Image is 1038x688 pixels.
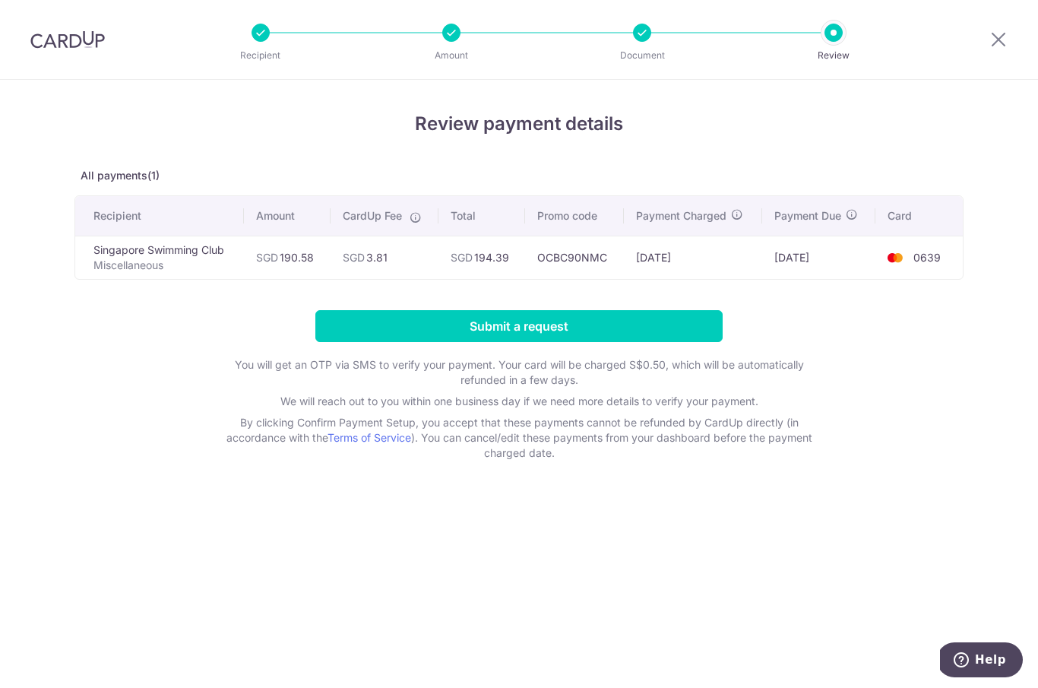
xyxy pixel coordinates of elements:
td: [DATE] [624,236,761,279]
p: By clicking Confirm Payment Setup, you accept that these payments cannot be refunded by CardUp di... [215,415,823,461]
p: All payments(1) [74,168,964,183]
p: Review [777,48,890,63]
span: CardUp Fee [343,208,402,224]
iframe: Opens a widget where you can find more information [940,642,1023,680]
input: Submit a request [315,310,723,342]
span: SGD [343,251,365,264]
img: CardUp [30,30,105,49]
span: 0639 [913,251,941,264]
p: You will get an OTP via SMS to verify your payment. Your card will be charged S$0.50, which will ... [215,357,823,388]
th: Card [875,196,963,236]
p: Document [586,48,698,63]
td: 3.81 [331,236,439,279]
span: Payment Charged [636,208,726,224]
td: 190.58 [244,236,330,279]
td: 194.39 [438,236,525,279]
a: Terms of Service [328,431,411,444]
th: Recipient [75,196,244,236]
th: Promo code [525,196,624,236]
p: Recipient [204,48,317,63]
span: SGD [451,251,473,264]
span: SGD [256,251,278,264]
p: Amount [395,48,508,63]
img: <span class="translation_missing" title="translation missing: en.account_steps.new_confirm_form.b... [880,249,910,267]
p: Miscellaneous [93,258,232,273]
td: Singapore Swimming Club [75,236,244,279]
h4: Review payment details [74,110,964,138]
td: OCBC90NMC [525,236,624,279]
th: Amount [244,196,330,236]
span: Payment Due [774,208,841,224]
p: We will reach out to you within one business day if we need more details to verify your payment. [215,394,823,409]
th: Total [438,196,525,236]
td: [DATE] [762,236,875,279]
